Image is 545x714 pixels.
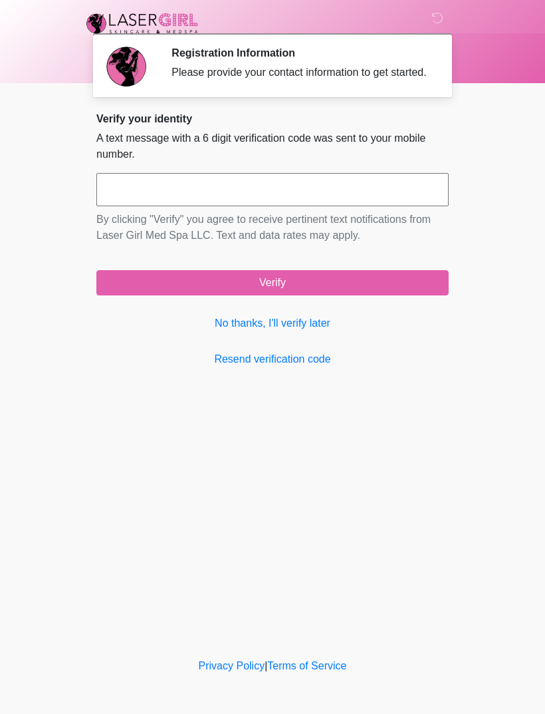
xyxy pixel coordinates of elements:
h2: Registration Information [171,47,429,59]
a: No thanks, I'll verify later [96,315,449,331]
img: Laser Girl Med Spa LLC Logo [83,10,201,37]
a: Resend verification code [96,351,449,367]
h2: Verify your identity [96,112,449,125]
p: A text message with a 6 digit verification code was sent to your mobile number. [96,130,449,162]
a: Terms of Service [267,660,346,671]
a: Privacy Policy [199,660,265,671]
p: By clicking "Verify" you agree to receive pertinent text notifications from Laser Girl Med Spa LL... [96,212,449,244]
button: Verify [96,270,449,295]
div: Please provide your contact information to get started. [171,65,429,81]
a: | [265,660,267,671]
img: Agent Avatar [106,47,146,87]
